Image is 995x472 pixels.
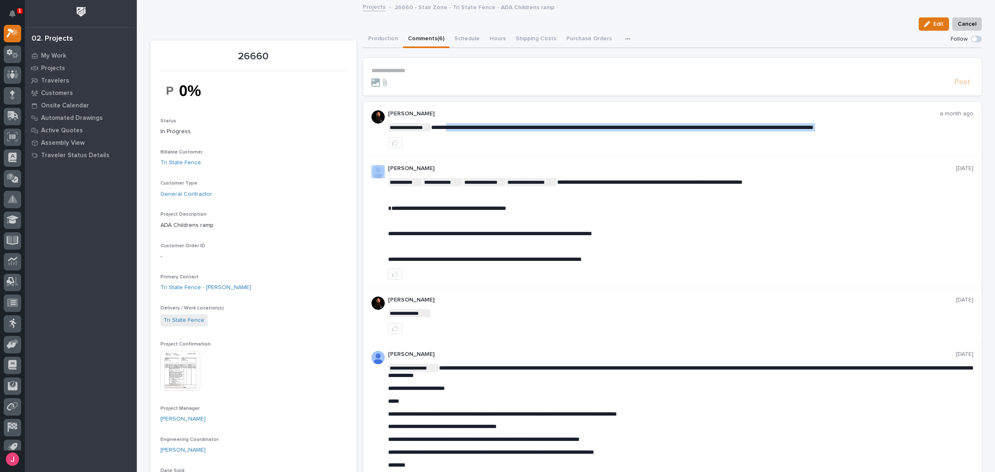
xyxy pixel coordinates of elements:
button: Production [363,31,403,48]
p: In Progress [160,127,347,136]
a: Travelers [25,74,137,87]
img: zmKUmRVDQjmBLfnAs97p [371,110,385,124]
span: Primary Contact [160,275,199,280]
p: Follow [951,36,968,43]
a: [PERSON_NAME] [160,446,206,455]
p: 1 [18,8,21,14]
span: Edit [933,20,944,28]
img: EG4azNybCtBYUYgVmQkJcu4KSrnatx0lLN_GW2ABWHQ [160,76,223,105]
p: Travelers [41,77,69,85]
button: Comments (6) [403,31,449,48]
span: Project Description [160,212,206,217]
p: 26660 [160,51,347,63]
img: zmKUmRVDQjmBLfnAs97p [371,297,385,310]
p: - [160,252,347,261]
p: Automated Drawings [41,114,103,122]
span: Cancel [958,19,976,29]
button: Hours [485,31,511,48]
img: AD5-WCmqz5_Kcnfb-JNJs0Fv3qBS0Jz1bxG2p1UShlkZ8J-3JKvvASxRW6Lr0wxC8O3POQnnEju8qItGG9E5Uxbglh-85Yquq... [371,165,385,178]
button: Cancel [952,17,982,31]
span: Customer Type [160,181,197,186]
p: Active Quotes [41,127,83,134]
a: My Work [25,49,137,62]
p: [DATE] [956,351,973,358]
a: Tri State Fence - [PERSON_NAME] [160,283,251,292]
a: Tri State Fence [164,316,204,325]
p: 26660 - Stair Zone - Tri State Fence - ADA Childrens ramp [395,2,554,11]
p: Traveler Status Details [41,152,109,159]
p: Projects [41,65,65,72]
a: Automated Drawings [25,112,137,124]
button: Purchase Orders [561,31,617,48]
span: Delivery / Work Location(s) [160,306,224,311]
span: Customer Order ID [160,243,205,248]
a: Traveler Status Details [25,149,137,161]
img: Workspace Logo [73,4,89,19]
p: [PERSON_NAME] [388,297,956,304]
p: [DATE] [956,297,973,304]
p: [PERSON_NAME] [388,165,956,172]
p: My Work [41,52,66,60]
span: Post [954,78,970,87]
button: like this post [388,269,402,280]
a: Active Quotes [25,124,137,136]
a: [PERSON_NAME] [160,415,206,423]
a: Onsite Calendar [25,99,137,112]
a: Projects [25,62,137,74]
button: Schedule [449,31,485,48]
button: Edit [919,17,949,31]
span: Billable Customer [160,150,203,155]
span: Status [160,119,176,124]
button: users-avatar [4,450,21,468]
span: Project Manager [160,406,200,411]
button: like this post [388,137,402,148]
p: Onsite Calendar [41,102,89,109]
a: Projects [363,2,386,11]
button: Post [951,78,973,87]
div: 02. Projects [32,34,73,44]
p: a month ago [940,110,973,117]
p: [PERSON_NAME] [388,351,956,358]
div: Notifications1 [10,10,21,23]
button: Notifications [4,5,21,22]
p: Assembly View [41,139,85,147]
p: Customers [41,90,73,97]
span: Engineering Coordinator [160,437,218,442]
span: Project Confirmation [160,342,211,347]
p: [DATE] [956,165,973,172]
p: [PERSON_NAME] [388,110,940,117]
a: Tri State Fence [160,158,201,167]
a: General Contractor [160,190,212,199]
button: like this post [388,323,402,334]
a: Customers [25,87,137,99]
button: Shipping Costs [511,31,561,48]
p: ADA Childrens ramp [160,221,347,230]
img: AOh14GhUnP333BqRmXh-vZ-TpYZQaFVsuOFmGre8SRZf2A=s96-c [371,351,385,364]
a: Assembly View [25,136,137,149]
